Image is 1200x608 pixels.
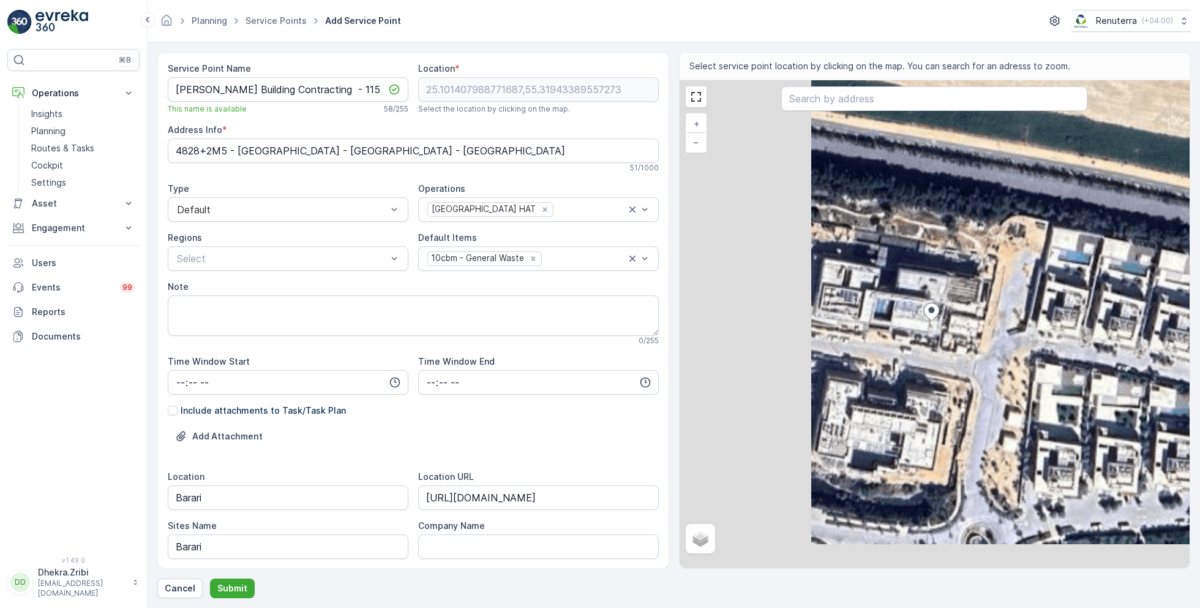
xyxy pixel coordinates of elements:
label: Service Point Name [168,63,251,74]
a: Layers [687,525,714,552]
p: Select [177,251,387,266]
p: Documents [32,330,135,343]
label: Note [168,281,189,292]
span: Select the location by clicking on the map. [418,104,570,114]
p: Engagement [32,222,115,234]
button: Asset [7,191,140,216]
a: Reports [7,300,140,324]
div: [GEOGRAPHIC_DATA] HAT [428,203,538,216]
input: Search by address [781,86,1087,111]
div: 10cbm - General Waste [428,252,526,265]
a: Planning [26,123,140,140]
a: Routes & Tasks [26,140,140,157]
button: Engagement [7,216,140,240]
p: Insights [31,108,62,120]
a: Settings [26,174,140,191]
button: DDDhekra.Zribi[EMAIL_ADDRESS][DOMAIN_NAME] [7,566,140,598]
label: Default Items [418,232,477,243]
span: + [694,118,699,129]
a: Zoom Out [687,133,705,151]
p: 99 [122,283,132,292]
a: View Fullscreen [687,88,705,106]
button: Cancel [157,579,203,598]
p: Submit [217,582,247,595]
label: Time Window End [418,356,495,367]
div: DD [10,572,30,592]
label: Location [418,63,455,74]
p: [EMAIL_ADDRESS][DOMAIN_NAME] [38,579,126,598]
a: Cockpit [26,157,140,174]
a: Homepage [160,18,173,29]
span: Add Service Point [323,15,403,27]
p: Add Attachment [192,430,263,443]
label: Type [168,183,189,194]
label: Sites Name [168,520,217,531]
p: Planning [31,125,66,137]
label: Regions [168,232,202,243]
p: 58 / 255 [384,104,408,114]
img: logo_light-DOdMpM7g.png [36,10,88,34]
p: Cancel [165,582,195,595]
p: Dhekra.Zribi [38,566,126,579]
a: Events99 [7,275,140,300]
button: Renuterra(+04:00) [1072,10,1190,32]
p: Operations [32,87,115,99]
a: Documents [7,324,140,349]
button: Upload File [168,427,270,446]
p: Settings [31,177,66,189]
p: Renuterra [1096,15,1137,27]
p: ( +04:00 ) [1142,16,1173,26]
p: ⌘B [119,55,131,65]
div: Remove Dubai HAT [538,204,552,215]
p: Cockpit [31,159,63,172]
label: Location [168,471,204,482]
p: Include attachments to Task/Task Plan [181,405,346,417]
p: Asset [32,197,115,210]
label: Company Name [418,520,485,531]
button: Submit [210,579,255,598]
p: Users [32,257,135,269]
label: Address Info [168,124,222,135]
p: Reports [32,306,135,318]
a: Users [7,251,140,275]
p: Routes & Tasks [31,142,94,154]
span: This name is available [168,104,247,114]
label: Location URL [418,471,474,482]
span: v 1.49.0 [7,557,140,564]
a: Zoom In [687,115,705,133]
a: Insights [26,105,140,123]
span: Select service point location by clicking on the map. You can search for an adresss to zoom. [689,60,1070,72]
a: Service Points [246,15,307,26]
p: 51 / 1000 [630,163,659,173]
p: 0 / 255 [639,336,659,346]
label: Operations [418,183,465,194]
img: Screenshot_2024-07-26_at_13.33.01.png [1072,14,1091,28]
img: logo [7,10,32,34]
a: Planning [192,15,227,26]
button: Operations [7,81,140,105]
div: Remove 10cbm - General Waste [527,253,540,264]
span: − [693,137,699,147]
label: Time Window Start [168,356,250,367]
p: Events [32,281,113,294]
